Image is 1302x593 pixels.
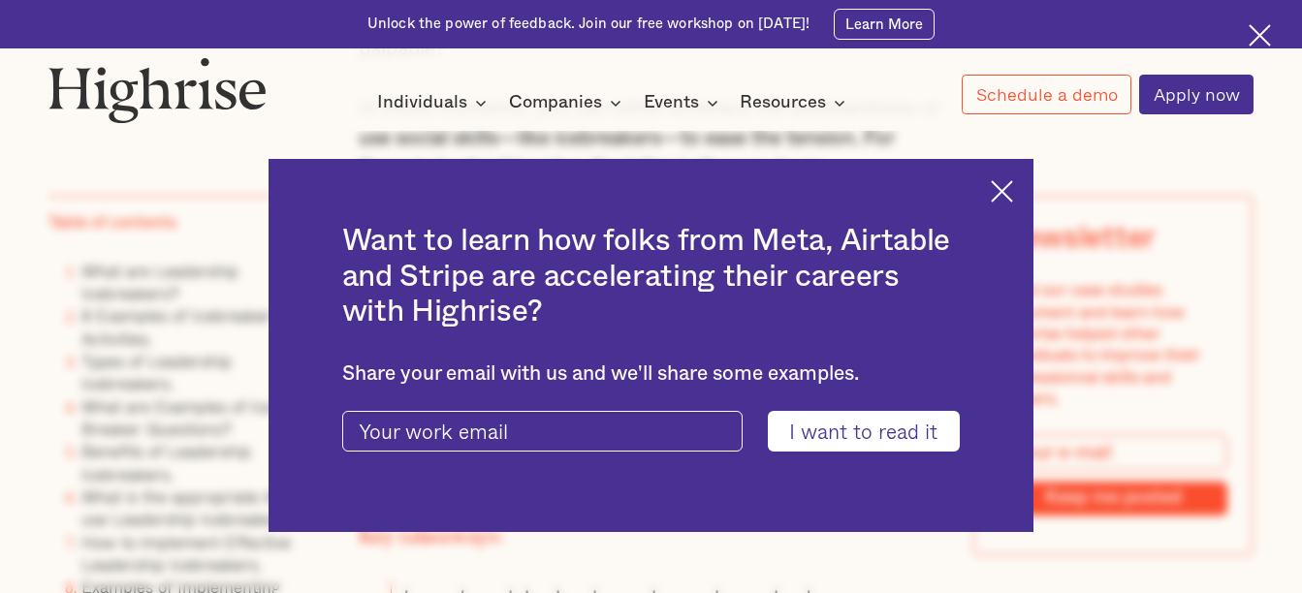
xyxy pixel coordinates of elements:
img: Highrise logo [48,57,267,123]
a: Apply now [1139,75,1253,114]
div: Resources [740,91,851,114]
img: Cross icon [1249,24,1271,47]
div: Companies [509,91,602,114]
div: Share your email with us and we'll share some examples. [342,362,961,387]
div: Individuals [377,91,467,114]
img: Cross icon [991,180,1013,203]
a: Learn More [834,9,935,40]
input: Your work email [342,411,743,452]
div: Events [644,91,724,114]
h2: Want to learn how folks from Meta, Airtable and Stripe are accelerating their careers with Highrise? [342,224,961,330]
div: Companies [509,91,627,114]
div: Unlock the power of feedback. Join our free workshop on [DATE]! [367,15,810,34]
form: current-ascender-blog-article-modal-form [342,411,961,452]
div: Events [644,91,699,114]
div: Individuals [377,91,492,114]
input: I want to read it [768,411,961,452]
a: Schedule a demo [962,75,1130,114]
div: Resources [740,91,826,114]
